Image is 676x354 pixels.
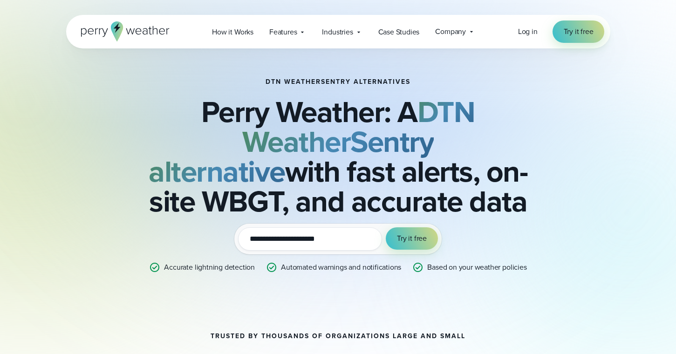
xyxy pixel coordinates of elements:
[266,78,410,86] h1: DTN WeatherSentry Alternatives
[378,27,420,38] span: Case Studies
[149,90,475,193] strong: DTN WeatherSentry alternative
[386,227,438,250] button: Try it free
[212,27,253,38] span: How it Works
[427,262,526,273] p: Based on your weather policies
[113,97,564,216] h2: Perry Weather: A with fast alerts, on-site WBGT, and accurate data
[435,26,466,37] span: Company
[564,26,594,37] span: Try it free
[204,22,261,41] a: How it Works
[397,233,427,244] span: Try it free
[518,26,538,37] a: Log in
[164,262,255,273] p: Accurate lightning detection
[281,262,401,273] p: Automated warnings and notifications
[269,27,297,38] span: Features
[553,20,605,43] a: Try it free
[322,27,353,38] span: Industries
[211,333,465,340] h2: Trusted by thousands of organizations large and small
[370,22,428,41] a: Case Studies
